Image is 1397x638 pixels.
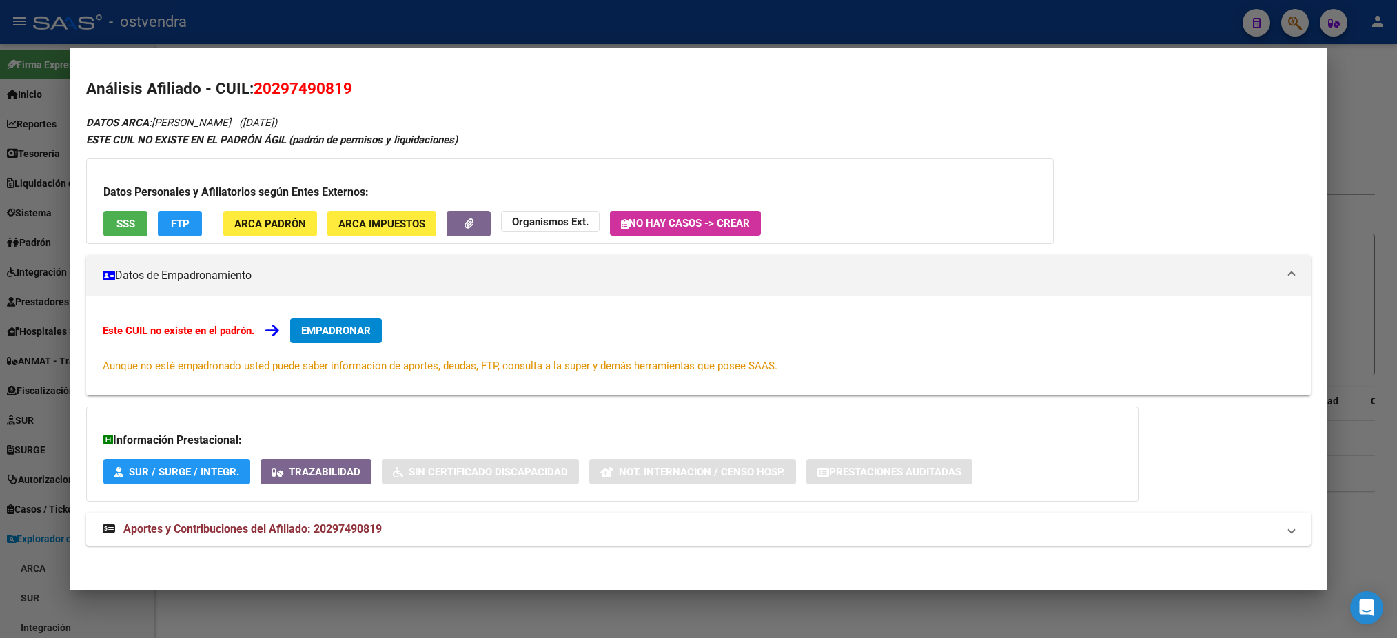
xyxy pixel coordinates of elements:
[806,459,972,484] button: Prestaciones Auditadas
[409,466,568,478] span: Sin Certificado Discapacidad
[254,79,352,97] span: 20297490819
[327,211,436,236] button: ARCA Impuestos
[501,211,600,232] button: Organismos Ext.
[129,466,239,478] span: SUR / SURGE / INTEGR.
[103,325,254,337] strong: Este CUIL no existe en el padrón.
[86,134,458,146] strong: ESTE CUIL NO EXISTE EN EL PADRÓN ÁGIL (padrón de permisos y liquidaciones)
[103,360,777,372] span: Aunque no esté empadronado usted puede saber información de aportes, deudas, FTP, consulta a la s...
[103,267,1277,284] mat-panel-title: Datos de Empadronamiento
[116,218,135,230] span: SSS
[123,522,382,535] span: Aportes y Contribuciones del Afiliado: 20297490819
[512,216,589,228] strong: Organismos Ext.
[86,296,1310,395] div: Datos de Empadronamiento
[103,432,1121,449] h3: Información Prestacional:
[382,459,579,484] button: Sin Certificado Discapacidad
[86,77,1310,101] h2: Análisis Afiliado - CUIL:
[289,466,360,478] span: Trazabilidad
[86,513,1310,546] mat-expansion-panel-header: Aportes y Contribuciones del Afiliado: 20297490819
[338,218,425,230] span: ARCA Impuestos
[86,116,231,129] span: [PERSON_NAME]
[621,217,750,229] span: No hay casos -> Crear
[619,466,785,478] span: Not. Internacion / Censo Hosp.
[610,211,761,236] button: No hay casos -> Crear
[158,211,202,236] button: FTP
[103,211,147,236] button: SSS
[589,459,796,484] button: Not. Internacion / Censo Hosp.
[223,211,317,236] button: ARCA Padrón
[103,184,1037,200] h3: Datos Personales y Afiliatorios según Entes Externos:
[171,218,190,230] span: FTP
[301,325,371,337] span: EMPADRONAR
[829,466,961,478] span: Prestaciones Auditadas
[261,459,371,484] button: Trazabilidad
[103,459,250,484] button: SUR / SURGE / INTEGR.
[86,255,1310,296] mat-expansion-panel-header: Datos de Empadronamiento
[239,116,277,129] span: ([DATE])
[1350,591,1383,624] div: Open Intercom Messenger
[234,218,306,230] span: ARCA Padrón
[86,116,152,129] strong: DATOS ARCA:
[290,318,382,343] button: EMPADRONAR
